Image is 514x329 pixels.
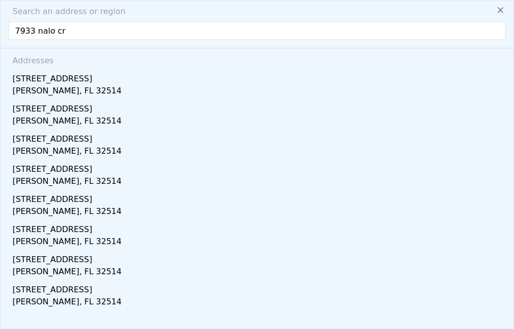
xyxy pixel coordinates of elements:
[13,115,505,129] div: [PERSON_NAME], FL 32514
[13,266,505,280] div: [PERSON_NAME], FL 32514
[13,69,505,85] div: [STREET_ADDRESS]
[13,175,505,189] div: [PERSON_NAME], FL 32514
[13,145,505,159] div: [PERSON_NAME], FL 32514
[9,49,505,69] div: Addresses
[13,85,505,99] div: [PERSON_NAME], FL 32514
[13,280,505,296] div: [STREET_ADDRESS]
[13,250,505,266] div: [STREET_ADDRESS]
[13,296,505,310] div: [PERSON_NAME], FL 32514
[13,189,505,205] div: [STREET_ADDRESS]
[13,129,505,145] div: [STREET_ADDRESS]
[13,220,505,236] div: [STREET_ADDRESS]
[13,236,505,250] div: [PERSON_NAME], FL 32514
[5,6,125,18] span: Search an address or region
[13,159,505,175] div: [STREET_ADDRESS]
[13,99,505,115] div: [STREET_ADDRESS]
[13,310,505,326] div: [STREET_ADDRESS]
[13,205,505,220] div: [PERSON_NAME], FL 32514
